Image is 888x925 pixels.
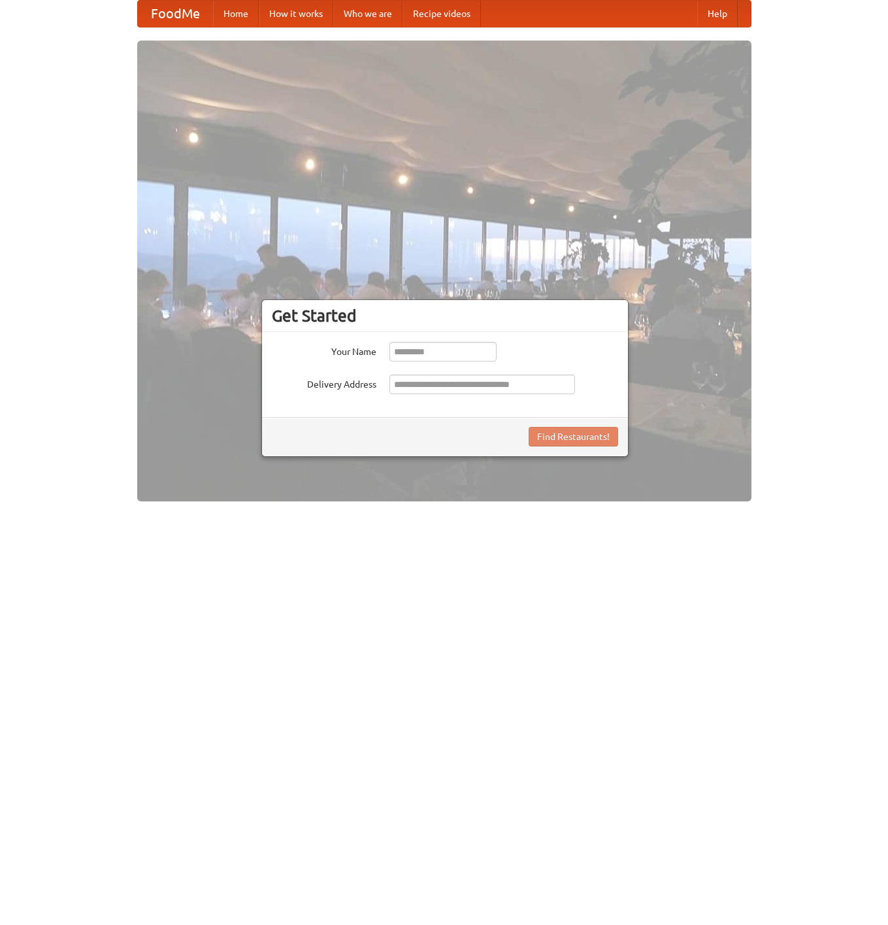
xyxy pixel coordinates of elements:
[138,1,213,27] a: FoodMe
[333,1,403,27] a: Who we are
[272,306,618,326] h3: Get Started
[697,1,738,27] a: Help
[403,1,481,27] a: Recipe videos
[529,427,618,446] button: Find Restaurants!
[272,342,376,358] label: Your Name
[259,1,333,27] a: How it works
[272,375,376,391] label: Delivery Address
[213,1,259,27] a: Home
